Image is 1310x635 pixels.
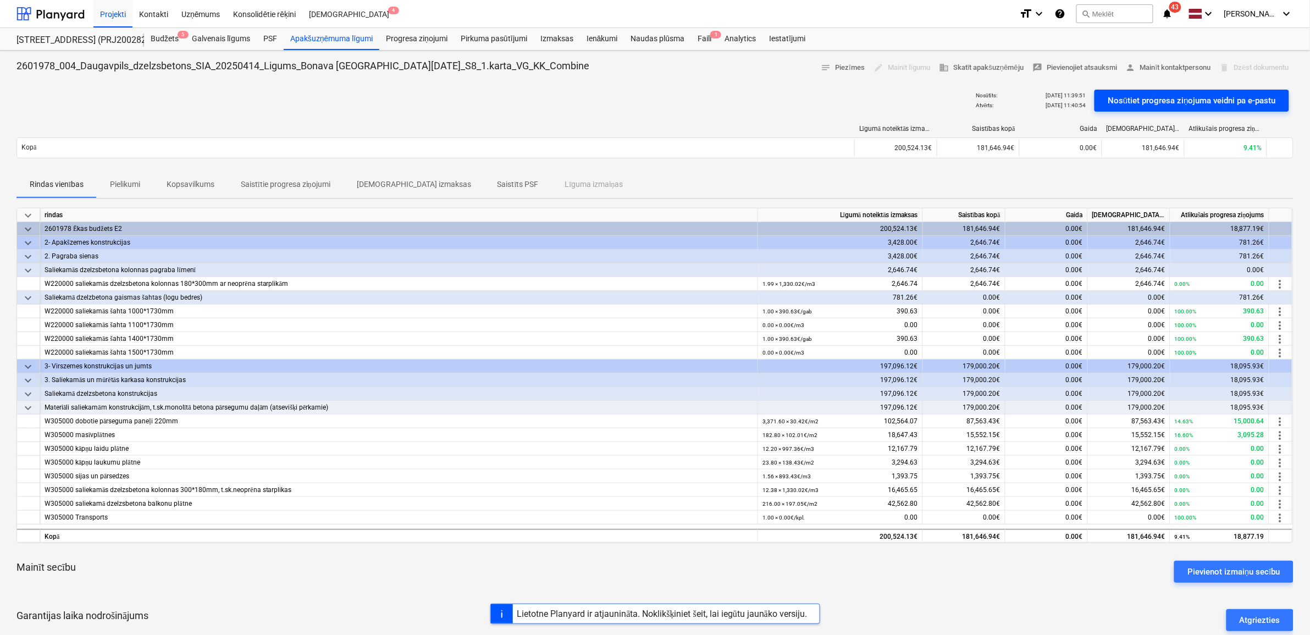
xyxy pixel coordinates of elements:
span: 0.00€ [983,349,1001,356]
span: keyboard_arrow_down [21,264,35,277]
small: 14.63% [1175,418,1193,424]
div: [DEMOGRAPHIC_DATA] izmaksas [1088,208,1170,222]
span: 3,294.63€ [971,459,1001,466]
span: 0.00€ [1066,335,1083,343]
span: 1,393.75€ [1136,472,1165,480]
span: person [1126,63,1136,73]
div: Saliekamā dzelzbetona gaismas šahtas (logu bedres) [45,291,753,305]
div: W305000 sijas un pārsedzes [45,470,753,483]
i: keyboard_arrow_down [1202,7,1215,20]
small: 23.80 × 138.43€ / m2 [762,460,814,466]
small: 0.00% [1175,487,1190,493]
span: 0.00€ [1066,486,1083,494]
span: 0.00€ [1066,431,1083,439]
div: 181,646.94€ [1088,222,1170,236]
small: 182.80 × 102.01€ / m2 [762,432,817,438]
span: more_vert [1274,278,1287,291]
div: 0.00 [1175,497,1264,511]
div: 179,000.20€ [923,401,1005,415]
div: 3- Virszemes konstrukcijas un jumts [45,360,753,373]
span: 0.00€ [983,307,1001,315]
span: more_vert [1274,484,1287,497]
small: 100.00% [1175,336,1197,342]
div: 2,646.74 [762,277,918,291]
div: 0.00 [762,346,918,360]
small: 0.00% [1175,501,1190,507]
div: 0.00 [1175,511,1264,524]
div: 197,096.12€ [758,360,923,373]
small: 0.00% [1175,460,1190,466]
div: 179,000.20€ [1088,373,1170,387]
span: Pievienojiet atsauksmi [1032,62,1117,74]
span: 9.41% [1244,144,1262,152]
span: 0.00€ [1066,349,1083,356]
a: Iestatījumi [762,28,812,50]
div: W220000 saliekamās dzelzsbetona kolonnas 180*300mm ar neoprēna starplikām [45,277,753,291]
div: 102,564.07 [762,415,918,428]
p: Mainīt secību [16,561,76,574]
div: 18,877.19 [1175,530,1264,544]
div: 2,646.74€ [923,236,1005,250]
span: 16,465.65€ [1132,486,1165,494]
div: 2- Apakšzemes konstrukcijas [45,236,753,250]
div: Atlikušais progresa ziņojums [1189,125,1263,133]
p: Kopsavilkums [167,179,214,190]
p: Saistītie progresa ziņojumi [241,179,330,190]
div: 18,095.93€ [1170,387,1269,401]
div: 16,465.65 [762,483,918,497]
div: 181,646.94€ [923,529,1005,543]
span: 0.00€ [1148,335,1165,343]
span: keyboard_arrow_down [21,223,35,236]
div: W220000 saliekamās šahta 1500*1730mm [45,346,753,360]
span: 0.00€ [1066,445,1083,452]
div: 3,294.63 [762,456,918,470]
a: Ienākumi [580,28,624,50]
div: 18,095.93€ [1170,360,1269,373]
div: 15,000.64 [1175,415,1264,428]
span: Skatīt apakšuzņēmēju [939,62,1024,74]
div: 2,646.74€ [1088,236,1170,250]
div: Līgumā noteiktās izmaksas [758,208,923,222]
div: 3,095.28 [1175,428,1264,442]
div: 179,000.20€ [1088,401,1170,415]
small: 100.00% [1175,308,1197,314]
small: 0.00% [1175,446,1190,452]
small: 1.00 × 0.00€ / kpl. [762,515,805,521]
div: Atlikušais progresa ziņojums [1170,208,1269,222]
div: 0.00 [762,511,918,524]
small: 16.60% [1175,432,1193,438]
span: more_vert [1274,415,1287,428]
div: W305000 Transports [45,511,753,524]
p: Saistīts PSF [498,179,539,190]
span: 0.00€ [1148,321,1165,329]
small: 1.56 × 893.43€ / m3 [762,473,811,479]
span: more_vert [1274,346,1287,360]
small: 12.20 × 997.36€ / m3 [762,446,814,452]
div: Saistības kopā [923,208,1005,222]
i: keyboard_arrow_down [1280,7,1294,20]
button: Pievienojiet atsauksmi [1028,59,1121,76]
a: Galvenais līgums [185,28,257,50]
div: Saliekamās dzelzsbetona kolonnas pagraba līmenī [45,263,753,277]
span: 0.00€ [1066,321,1083,329]
span: more_vert [1274,429,1287,442]
i: keyboard_arrow_down [1032,7,1046,20]
a: PSF [257,28,284,50]
div: Saliekamā dzelzsbetona konstrukcijas [45,387,753,401]
div: 197,096.12€ [758,401,923,415]
div: 200,524.13€ [758,222,923,236]
a: Izmaksas [534,28,580,50]
p: [DEMOGRAPHIC_DATA] izmaksas [357,179,471,190]
span: more_vert [1274,333,1287,346]
span: 87,563.43€ [1132,417,1165,425]
span: 0.00€ [1066,307,1083,315]
div: 0.00 [1175,456,1264,470]
div: 2,646.74€ [923,263,1005,277]
span: 0.00€ [983,513,1001,521]
small: 0.00 × 0.00€ / m3 [762,350,804,356]
small: 0.00% [1175,281,1190,287]
span: 1 [710,31,721,38]
span: search [1081,9,1090,18]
